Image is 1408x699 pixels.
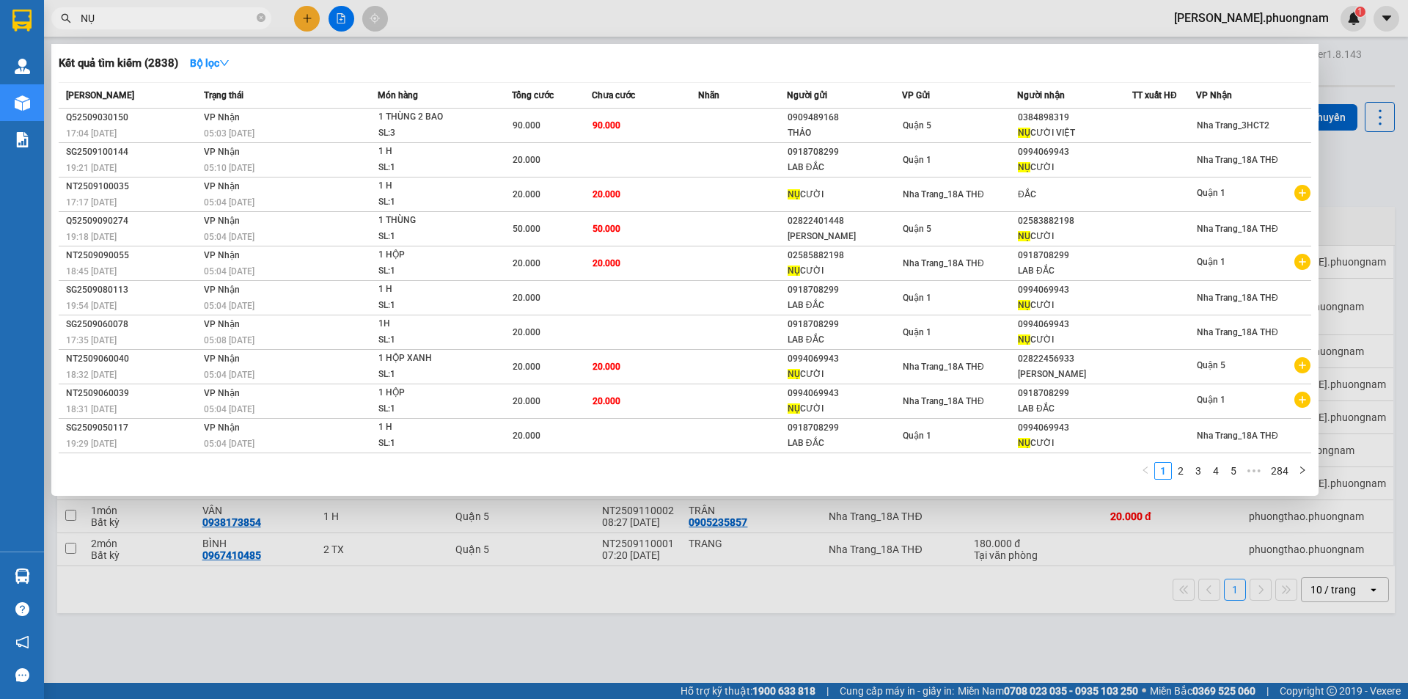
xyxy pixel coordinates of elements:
span: 20.000 [513,396,540,406]
span: Nha Trang_18A THĐ [903,362,984,372]
div: 0994069943 [788,386,901,401]
div: 1 THÙNG 2 BAO [378,109,488,125]
span: Quận 1 [903,431,931,441]
div: 1 HỘP [378,247,488,263]
span: Người gửi [787,90,827,100]
span: 05:04 [DATE] [204,404,254,414]
li: 2 [1172,462,1189,480]
span: 90.000 [593,120,620,131]
span: NỤ [788,266,800,276]
span: Nhãn [698,90,719,100]
span: 05:04 [DATE] [204,301,254,311]
span: 20.000 [513,293,540,303]
span: VP Nhận [204,181,240,191]
div: 0918708299 [1018,386,1132,401]
span: NỤ [1018,162,1030,172]
div: LAB ĐẮC [788,332,901,348]
span: Nha Trang_3HCT2 [1197,120,1269,131]
span: NỤ [788,403,800,414]
span: question-circle [15,602,29,616]
div: 0994069943 [1018,282,1132,298]
span: 20.000 [513,155,540,165]
span: NỤ [788,189,800,200]
span: 18:45 [DATE] [66,266,117,277]
img: solution-icon [15,132,30,147]
li: Next Page [1294,462,1311,480]
span: 20.000 [593,362,620,372]
div: 1 H [378,144,488,160]
span: 19:29 [DATE] [66,439,117,449]
div: 1 H [378,178,488,194]
div: 0994069943 [1018,144,1132,160]
div: CƯỜI [1018,160,1132,175]
span: ••• [1242,462,1266,480]
div: [PERSON_NAME] [1018,367,1132,382]
span: VP Nhận [204,250,240,260]
span: 20.000 [593,189,620,200]
span: Nha Trang_18A THĐ [1197,293,1278,303]
div: Q52509090274 [66,213,199,229]
span: Nha Trang_18A THĐ [1197,327,1278,337]
div: CƯỜI [1018,229,1132,244]
span: NỤ [1018,300,1030,310]
a: 3 [1190,463,1206,479]
span: 19:21 [DATE] [66,163,117,173]
img: logo-vxr [12,10,32,32]
div: SL: 3 [378,125,488,142]
span: 18:31 [DATE] [66,404,117,414]
span: plus-circle [1294,357,1310,373]
span: 20.000 [513,362,540,372]
span: Nha Trang_18A THĐ [903,396,984,406]
span: Quận 5 [903,224,931,234]
span: 05:10 [DATE] [204,163,254,173]
span: left [1141,466,1150,475]
span: VP Nhận [204,285,240,295]
span: close-circle [257,12,265,26]
span: Nha Trang_18A THĐ [903,189,984,200]
span: Quận 1 [1197,188,1225,198]
div: SG2509060078 [66,317,199,332]
div: 02822456933 [1018,351,1132,367]
div: NT2509090055 [66,248,199,263]
div: ĐẮC [1018,187,1132,202]
div: CƯỜI [788,263,901,279]
button: right [1294,462,1311,480]
span: VP Nhận [1196,90,1232,100]
img: warehouse-icon [15,95,30,111]
div: NT2509100035 [66,179,199,194]
div: 0994069943 [1018,420,1132,436]
span: VP Gửi [902,90,930,100]
span: notification [15,635,29,649]
span: Món hàng [378,90,418,100]
span: Quận 1 [1197,257,1225,267]
span: Người nhận [1017,90,1065,100]
span: 18:32 [DATE] [66,370,117,380]
span: Nha Trang_18A THĐ [1197,155,1278,165]
span: 17:17 [DATE] [66,197,117,208]
div: CƯỜI [788,187,901,202]
span: Tổng cước [512,90,554,100]
div: 02822401448 [788,213,901,229]
div: CƯỜI [788,401,901,417]
li: Next 5 Pages [1242,462,1266,480]
div: LAB ĐẮC [788,298,901,313]
div: 0918708299 [788,144,901,160]
div: SG2509050117 [66,420,199,436]
span: 05:04 [DATE] [204,232,254,242]
div: LAB ĐẮC [1018,401,1132,417]
div: 02585882198 [788,248,901,263]
span: 20.000 [513,431,540,441]
div: 0384898319 [1018,110,1132,125]
img: warehouse-icon [15,59,30,74]
div: SG2509080113 [66,282,199,298]
div: Q52509030150 [66,110,199,125]
span: Quận 1 [1197,395,1225,405]
div: SG2509100144 [66,144,199,160]
li: 1 [1154,462,1172,480]
span: Nha Trang_18A THĐ [903,258,984,268]
li: 3 [1189,462,1207,480]
span: 05:04 [DATE] [204,197,254,208]
span: VP Nhận [204,354,240,364]
span: 05:03 [DATE] [204,128,254,139]
div: 1 THÙNG [378,213,488,229]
